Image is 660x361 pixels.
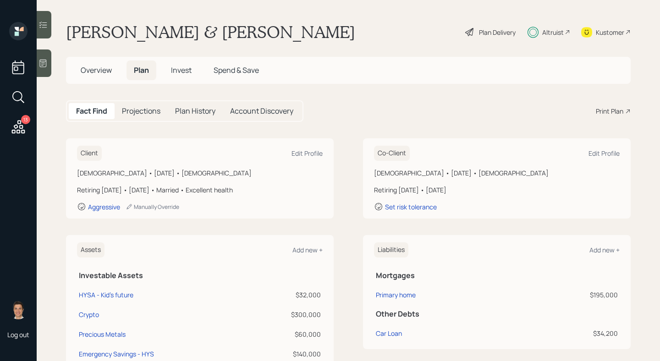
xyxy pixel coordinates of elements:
[81,65,112,75] span: Overview
[376,328,402,338] div: Car Loan
[21,115,30,124] div: 13
[385,202,437,211] div: Set risk tolerance
[134,65,149,75] span: Plan
[376,271,618,280] h5: Mortgages
[122,107,160,115] h5: Projections
[542,27,564,37] div: Altruist
[479,27,516,37] div: Plan Delivery
[376,310,618,318] h5: Other Debts
[596,27,624,37] div: Kustomer
[230,107,293,115] h5: Account Discovery
[374,146,410,161] h6: Co-Client
[79,271,321,280] h5: Investable Assets
[291,149,323,158] div: Edit Profile
[374,242,408,257] h6: Liabilities
[77,185,323,195] div: Retiring [DATE] • [DATE] • Married • Excellent health
[79,329,126,339] div: Precious Metals
[214,65,259,75] span: Spend & Save
[374,168,620,178] div: [DEMOGRAPHIC_DATA] • [DATE] • [DEMOGRAPHIC_DATA]
[171,65,192,75] span: Invest
[374,185,620,195] div: Retiring [DATE] • [DATE]
[79,349,154,359] div: Emergency Savings - HYS
[518,290,618,300] div: $195,000
[77,168,323,178] div: [DEMOGRAPHIC_DATA] • [DATE] • [DEMOGRAPHIC_DATA]
[292,246,323,254] div: Add new +
[175,107,215,115] h5: Plan History
[589,246,620,254] div: Add new +
[518,328,618,338] div: $34,200
[251,329,321,339] div: $60,000
[76,107,107,115] h5: Fact Find
[7,330,29,339] div: Log out
[126,203,179,211] div: Manually Override
[9,301,27,319] img: tyler-end-headshot.png
[79,290,133,300] div: HYSA - Kid's future
[251,290,321,300] div: $32,000
[66,22,355,42] h1: [PERSON_NAME] & [PERSON_NAME]
[588,149,620,158] div: Edit Profile
[376,290,416,300] div: Primary home
[596,106,623,116] div: Print Plan
[77,146,102,161] h6: Client
[88,202,120,211] div: Aggressive
[251,349,321,359] div: $140,000
[77,242,104,257] h6: Assets
[251,310,321,319] div: $300,000
[79,310,99,319] div: Crypto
